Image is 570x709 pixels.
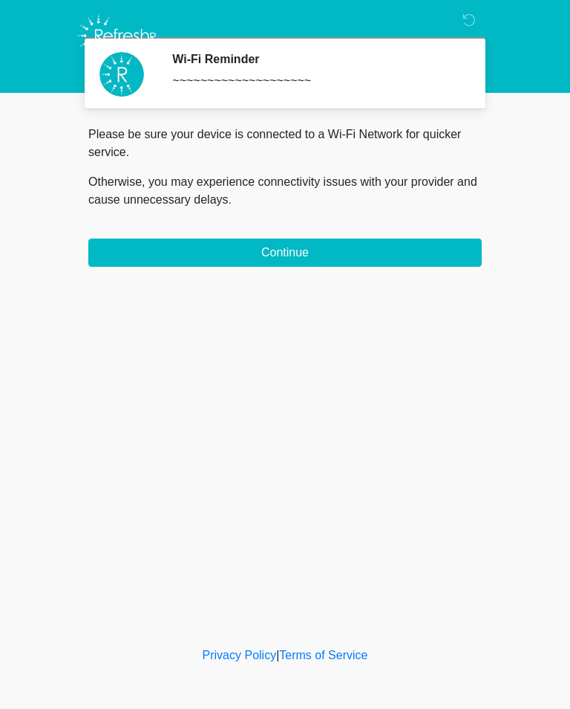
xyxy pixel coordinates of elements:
a: Privacy Policy [203,649,277,661]
p: Please be sure your device is connected to a Wi-Fi Network for quicker service. [88,126,482,161]
img: Agent Avatar [99,52,144,97]
button: Continue [88,239,482,267]
a: | [276,649,279,661]
img: Refresh RX Logo [73,11,163,60]
p: Otherwise, you may experience connectivity issues with your provider and cause unnecessary delays [88,173,482,209]
a: Terms of Service [279,649,367,661]
div: ~~~~~~~~~~~~~~~~~~~~ [172,72,459,90]
span: . [229,193,232,206]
